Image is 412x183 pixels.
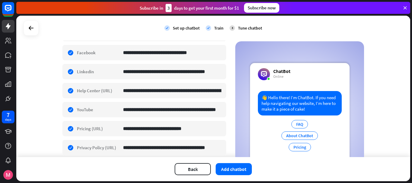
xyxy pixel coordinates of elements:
div: ChatBot [273,68,290,74]
i: check [164,25,170,31]
i: check [206,25,211,31]
div: Tune chatbot [238,25,262,31]
div: FAQ [291,120,308,128]
div: Subscribe now [244,3,279,13]
div: days [5,118,11,122]
div: 3 [166,4,172,12]
div: Pricing [289,143,311,151]
div: Set up chatbot [173,25,200,31]
div: 3 [230,25,235,31]
button: Add chatbot [216,163,252,175]
a: 7 days [2,111,14,123]
div: Train [214,25,223,31]
div: 7 [7,112,10,118]
button: Back [175,163,211,175]
div: About ChatBot [281,131,318,140]
button: Open LiveChat chat widget [5,2,23,21]
div: Online [273,74,290,79]
div: 👋 Hello there! I’m ChatBot. If you need help navigating our website, I’m here to make it a piece ... [258,91,342,115]
div: Subscribe in days to get your first month for $1 [140,4,239,12]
